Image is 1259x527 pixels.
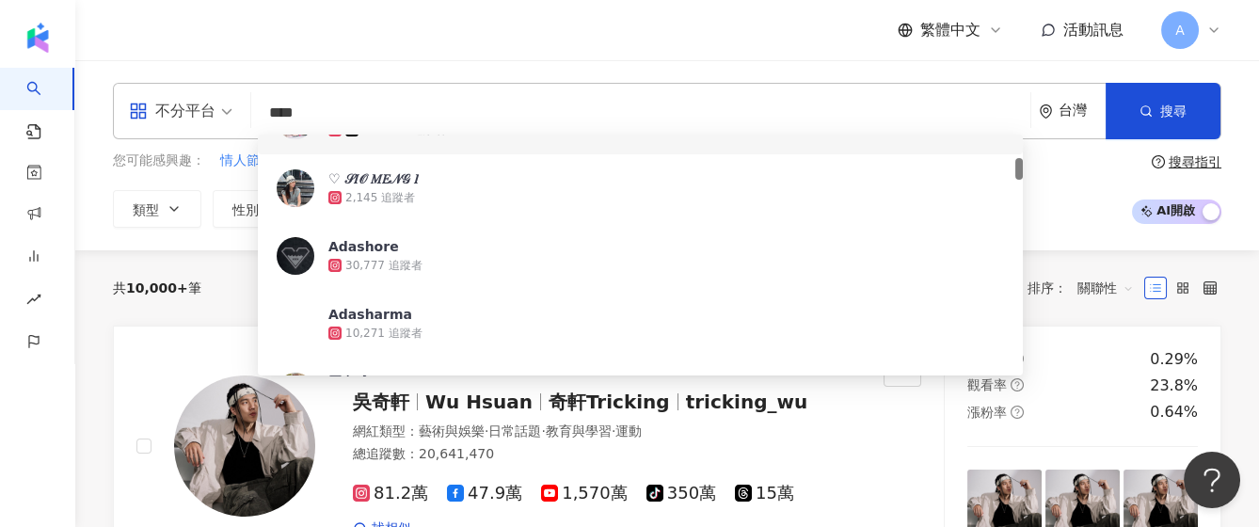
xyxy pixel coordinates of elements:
div: 0.64% [1150,402,1198,423]
span: tricking_wu [686,391,808,413]
span: 日常話題 [488,423,541,439]
span: · [485,423,488,439]
div: ♡ 𝒮𝐼𝒪 𝑀𝐸𝒩𝒢 𝐼 [328,169,419,188]
span: environment [1039,104,1053,119]
div: 10,271 追蹤者 [345,326,422,342]
span: 運動 [615,423,642,439]
span: · [612,423,615,439]
div: 羅力威 [328,373,368,391]
span: 47.9萬 [447,484,522,503]
span: Wu Hsuan [425,391,533,413]
img: KOL Avatar [277,237,314,275]
div: 總追蹤數 ： 20,641,470 [353,445,861,464]
span: question-circle [1152,155,1165,168]
div: 網紅類型 ： [353,423,861,441]
span: 類型 [133,202,159,217]
span: 1,570萬 [541,484,628,503]
span: rise [26,280,41,323]
span: A [1175,20,1185,40]
span: 教育與學習 [546,423,612,439]
div: Adasharma [328,305,412,324]
span: 繁體中文 [920,20,980,40]
span: 活動訊息 [1063,21,1124,39]
span: 藝術與娛樂 [419,423,485,439]
span: 性別 [232,202,259,217]
span: 81.2萬 [353,484,428,503]
span: question-circle [1011,406,1024,419]
span: 吳奇軒 [353,391,409,413]
div: 台灣 [1059,103,1106,119]
span: · [541,423,545,439]
div: 共 筆 [113,280,201,295]
span: 觀看率 [967,377,1007,392]
div: Adashore [328,237,399,256]
div: 不分平台 [129,96,215,126]
span: 350萬 [646,484,716,503]
div: 2,145 追蹤者 [345,190,415,206]
span: 您可能感興趣： [113,152,205,170]
span: appstore [129,102,148,120]
span: 搜尋 [1160,104,1187,119]
div: 0.29% [1150,349,1198,370]
iframe: Help Scout Beacon - Open [1184,452,1240,508]
img: KOL Avatar [174,375,315,517]
span: 10,000+ [126,280,188,295]
button: 搜尋 [1106,83,1220,139]
button: 性別 [213,190,301,228]
span: question-circle [1011,378,1024,391]
span: 漲粉率 [967,405,1007,420]
div: 23.8% [1150,375,1198,396]
span: 情人節 [220,152,260,170]
span: 15萬 [735,484,794,503]
div: 搜尋指引 [1169,154,1221,169]
img: KOL Avatar [277,169,314,207]
span: 奇軒Tricking [549,391,670,413]
img: KOL Avatar [277,305,314,343]
div: 30,777 追蹤者 [345,258,422,274]
button: 類型 [113,190,201,228]
img: logo icon [23,23,53,53]
a: search [26,68,64,141]
span: 關聯性 [1077,273,1134,303]
div: 排序： [1028,273,1144,303]
button: 情人節 [219,151,261,171]
img: KOL Avatar [277,373,314,410]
